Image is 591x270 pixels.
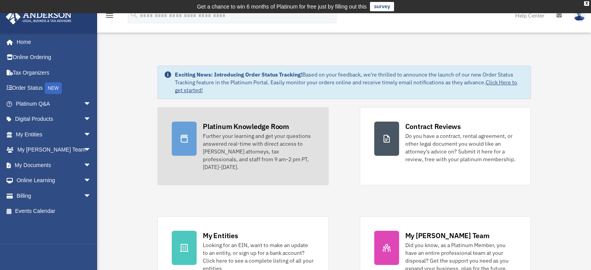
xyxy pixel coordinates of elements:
div: Contract Reviews [405,122,461,131]
a: Billingarrow_drop_down [5,188,103,204]
div: My [PERSON_NAME] Team [405,231,490,240]
span: arrow_drop_down [84,127,99,143]
div: Do you have a contract, rental agreement, or other legal document you would like an attorney's ad... [405,132,516,163]
div: Platinum Knowledge Room [203,122,289,131]
div: close [584,1,589,6]
div: Based on your feedback, we're thrilled to announce the launch of our new Order Status Tracking fe... [175,71,524,94]
div: NEW [45,82,62,94]
a: Platinum Q&Aarrow_drop_down [5,96,103,111]
a: Digital Productsarrow_drop_down [5,111,103,127]
strong: Exciting News: Introducing Order Status Tracking! [175,71,302,78]
span: arrow_drop_down [84,111,99,127]
a: My [PERSON_NAME] Teamarrow_drop_down [5,142,103,158]
img: User Pic [574,10,585,21]
span: arrow_drop_down [84,173,99,189]
span: arrow_drop_down [84,142,99,158]
div: Get a chance to win 6 months of Platinum for free just by filling out this [197,2,367,11]
a: Home [5,34,99,50]
a: menu [105,14,114,20]
div: Further your learning and get your questions answered real-time with direct access to [PERSON_NAM... [203,132,314,171]
a: Online Ordering [5,50,103,65]
span: arrow_drop_down [84,188,99,204]
a: survey [370,2,394,11]
a: My Entitiesarrow_drop_down [5,127,103,142]
a: Tax Organizers [5,65,103,80]
a: Contract Reviews Do you have a contract, rental agreement, or other legal document you would like... [360,107,531,185]
a: Order StatusNEW [5,80,103,96]
span: arrow_drop_down [84,157,99,173]
img: Anderson Advisors Platinum Portal [3,9,74,24]
a: Events Calendar [5,204,103,219]
span: arrow_drop_down [84,96,99,112]
i: search [130,10,138,19]
a: My Documentsarrow_drop_down [5,157,103,173]
a: Online Learningarrow_drop_down [5,173,103,188]
a: Click Here to get started! [175,79,517,94]
i: menu [105,11,114,20]
div: My Entities [203,231,238,240]
a: Platinum Knowledge Room Further your learning and get your questions answered real-time with dire... [157,107,328,185]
